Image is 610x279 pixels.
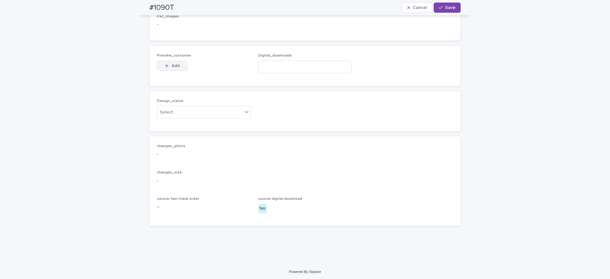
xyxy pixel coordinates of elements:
[157,15,179,18] span: Pet_Images
[258,197,302,201] span: source-digital-download
[157,171,182,174] span: changes_size
[157,144,186,148] span: changes_photo
[157,197,199,201] span: source-fast-track-order
[157,54,191,58] span: Preview_customer
[157,178,453,184] p: -
[402,3,432,13] button: Cancel
[413,5,427,10] span: Cancel
[160,109,176,116] div: Select...
[149,3,174,12] h2: #1090T
[157,61,187,71] button: Add
[434,3,461,13] button: Save
[445,5,456,10] span: Save
[289,270,321,274] a: Powered By Stacker
[157,151,453,158] p: -
[172,64,180,68] span: Add
[157,21,453,28] p: -
[258,204,267,213] div: No
[258,54,292,58] span: Digital_downloads
[157,99,183,103] span: Design_status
